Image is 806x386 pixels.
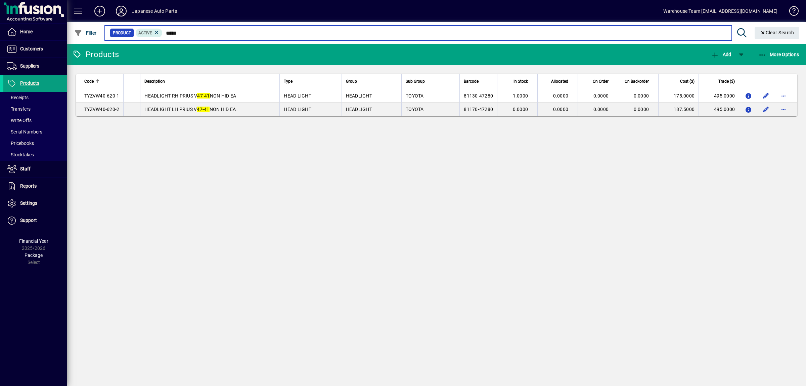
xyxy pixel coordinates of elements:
[138,31,152,35] span: Active
[784,1,798,23] a: Knowledge Base
[593,93,609,99] span: 0.0000
[3,178,67,195] a: Reports
[758,52,799,57] span: More Options
[74,30,97,36] span: Filter
[699,103,739,116] td: 495.0000
[406,107,424,112] span: TOYOTA
[760,30,794,35] span: Clear Search
[406,78,425,85] span: Sub Group
[132,6,177,16] div: Japanese Auto Parts
[3,24,67,40] a: Home
[7,141,34,146] span: Pricebooks
[20,218,37,223] span: Support
[718,78,735,85] span: Trade ($)
[284,78,337,85] div: Type
[346,78,357,85] span: Group
[84,107,119,112] span: TYZVW40-620-2
[658,103,699,116] td: 187.5000
[3,58,67,75] a: Suppliers
[3,149,67,160] a: Stocktakes
[3,195,67,212] a: Settings
[658,89,699,103] td: 175.0000
[89,5,110,17] button: Add
[593,78,609,85] span: On Order
[622,78,655,85] div: On Backorder
[757,48,801,61] button: More Options
[72,49,119,60] div: Products
[197,107,209,112] em: 47-41
[582,78,615,85] div: On Order
[144,107,236,112] span: HEADLIGHT LH PRIUS V NON HID EA
[144,93,236,99] span: HEADLIGHT RH PRIUS V NON HID EA
[709,48,733,61] button: Add
[197,93,210,99] em: 47-41
[19,238,48,244] span: Financial Year
[346,78,398,85] div: Group
[144,78,165,85] span: Description
[84,78,94,85] span: Code
[761,104,771,115] button: Edit
[553,93,569,99] span: 0.0000
[464,107,493,112] span: 81170-47280
[680,78,695,85] span: Cost ($)
[7,152,34,157] span: Stocktakes
[634,107,649,112] span: 0.0000
[513,78,528,85] span: In Stock
[136,29,163,37] mat-chip: Activation Status: Active
[346,107,372,112] span: HEADLIGHT
[553,107,569,112] span: 0.0000
[406,93,424,99] span: TOYOTA
[20,183,37,189] span: Reports
[3,126,67,138] a: Serial Numbers
[406,78,455,85] div: Sub Group
[284,107,311,112] span: HEAD LIGHT
[761,90,771,101] button: Edit
[464,93,493,99] span: 81130-47280
[3,161,67,178] a: Staff
[20,63,39,69] span: Suppliers
[20,80,39,86] span: Products
[3,138,67,149] a: Pricebooks
[663,6,777,16] div: Warehouse Team [EMAIL_ADDRESS][DOMAIN_NAME]
[3,115,67,126] a: Write Offs
[3,92,67,103] a: Receipts
[20,46,43,51] span: Customers
[20,29,33,34] span: Home
[513,93,528,99] span: 1.0000
[3,103,67,115] a: Transfers
[144,78,275,85] div: Description
[284,78,293,85] span: Type
[84,78,119,85] div: Code
[3,41,67,57] a: Customers
[625,78,649,85] span: On Backorder
[542,78,574,85] div: Allocated
[73,27,98,39] button: Filter
[699,89,739,103] td: 495.0000
[346,93,372,99] span: HEADLIGHT
[755,27,800,39] button: Clear
[551,78,568,85] span: Allocated
[464,78,493,85] div: Barcode
[20,166,31,171] span: Staff
[634,93,649,99] span: 0.0000
[7,129,42,134] span: Serial Numbers
[84,93,119,99] span: TYZVW40-620-1
[7,106,31,112] span: Transfers
[284,93,311,99] span: HEAD LIGHT
[20,200,37,206] span: Settings
[3,212,67,229] a: Support
[778,104,789,115] button: More options
[7,118,32,123] span: Write Offs
[7,95,29,100] span: Receipts
[113,30,131,36] span: Product
[25,253,43,258] span: Package
[711,52,731,57] span: Add
[464,78,479,85] span: Barcode
[513,107,528,112] span: 0.0000
[778,90,789,101] button: More options
[501,78,534,85] div: In Stock
[110,5,132,17] button: Profile
[593,107,609,112] span: 0.0000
